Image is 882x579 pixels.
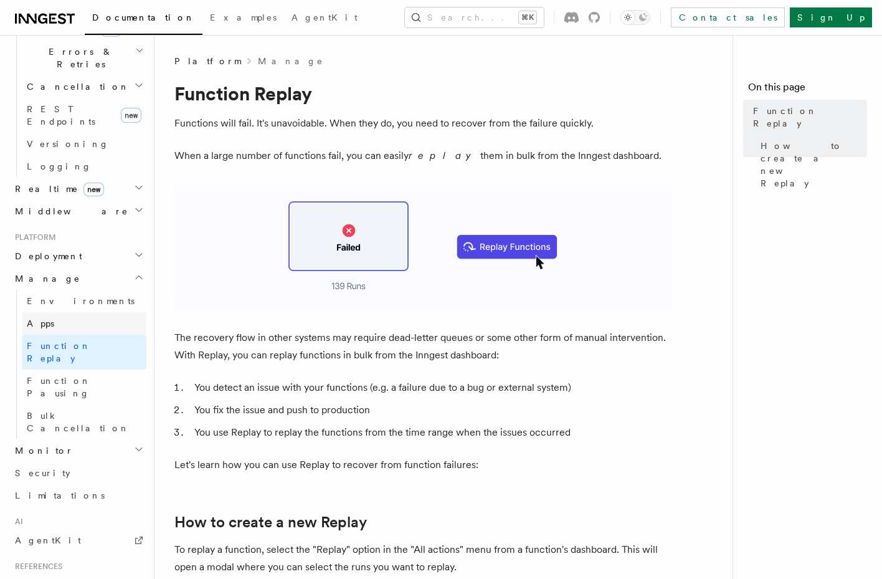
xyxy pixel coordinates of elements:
span: AI [10,517,23,527]
span: Platform [10,232,56,242]
p: When a large number of functions fail, you can easily them in bulk from the Inngest dashboard. [174,147,673,165]
span: Cancellation [22,80,130,93]
a: Sign Up [790,7,872,27]
a: Environments [22,290,146,312]
a: AgentKit [10,529,146,552]
p: The recovery flow in other systems may require dead-letter queues or some other form of manual in... [174,329,673,364]
a: Function Pausing [22,370,146,404]
span: Platform [174,55,240,67]
span: Function Replay [27,341,91,363]
a: Apps [22,312,146,335]
span: Function Pausing [27,376,91,398]
button: Monitor [10,439,146,462]
span: Environments [27,296,135,306]
a: Bulk Cancellation [22,404,146,439]
span: References [10,562,62,572]
span: AgentKit [292,12,358,22]
button: Errors & Retries [22,41,146,75]
span: Logging [27,161,92,171]
span: REST Endpoints [27,104,95,127]
span: Middleware [10,205,128,218]
a: REST Endpointsnew [22,98,146,133]
a: How to create a new Replay [756,135,867,194]
button: Toggle dark mode [620,10,650,25]
span: Realtime [10,183,104,195]
button: Cancellation [22,75,146,98]
em: replay [409,150,480,161]
span: Limitations [15,490,105,500]
a: Logging [22,155,146,178]
span: Documentation [92,12,195,22]
span: Examples [210,12,277,22]
span: Bulk Cancellation [27,411,130,433]
a: How to create a new Replay [174,514,367,531]
span: Function Replay [753,105,867,130]
a: Manage [258,55,324,67]
p: Let's learn how you can use Replay to recover from function failures: [174,456,673,474]
a: Limitations [10,484,146,507]
span: new [83,183,104,196]
a: AgentKit [284,4,365,34]
img: Relay graphic [174,184,673,309]
a: Examples [202,4,284,34]
span: AgentKit [15,535,81,545]
p: To replay a function, select the "Replay" option in the "All actions" menu from a function's dash... [174,541,673,576]
h1: Function Replay [174,82,673,105]
span: Versioning [27,139,109,149]
a: Function Replay [22,335,146,370]
h4: On this page [748,80,867,100]
p: Functions will fail. It's unavoidable. When they do, you need to recover from the failure quickly. [174,115,673,132]
span: Monitor [10,444,73,457]
a: Documentation [85,4,202,35]
span: new [121,108,141,123]
div: Manage [10,290,146,439]
span: How to create a new Replay [761,140,867,189]
button: Search...⌘K [405,7,544,27]
button: Deployment [10,245,146,267]
span: Apps [27,318,54,328]
li: You fix the issue and push to production [191,401,673,419]
button: Manage [10,267,146,290]
a: Contact sales [671,7,785,27]
li: You use Replay to replay the functions from the time range when the issues occurred [191,424,673,441]
button: Middleware [10,200,146,223]
span: Errors & Retries [22,45,135,70]
a: Function Replay [748,100,867,135]
span: Security [15,468,70,478]
li: You detect an issue with your functions (e.g. a failure due to a bug or external system) [191,379,673,396]
kbd: ⌘K [519,11,536,24]
a: Security [10,462,146,484]
span: Manage [10,272,80,285]
span: Deployment [10,250,82,262]
button: Realtimenew [10,178,146,200]
a: Versioning [22,133,146,155]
